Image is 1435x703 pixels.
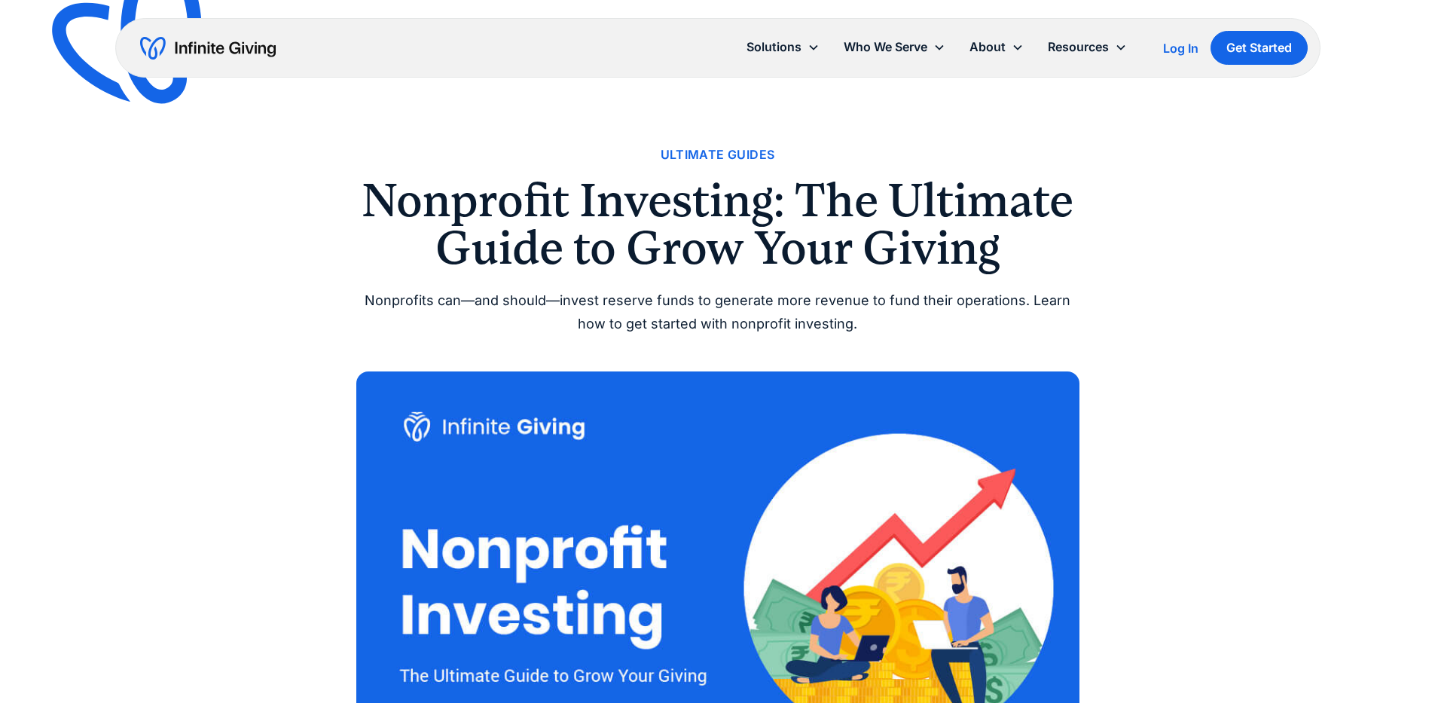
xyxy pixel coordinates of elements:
div: Solutions [734,31,832,63]
a: Log In [1163,39,1198,57]
a: Get Started [1211,31,1308,65]
div: Who We Serve [832,31,957,63]
div: About [969,37,1006,57]
div: Who We Serve [844,37,927,57]
div: Log In [1163,42,1198,54]
a: home [140,36,276,60]
div: Resources [1036,31,1139,63]
div: Solutions [747,37,801,57]
div: Nonprofits can—and should—invest reserve funds to generate more revenue to fund their operations.... [356,289,1079,335]
div: Resources [1048,37,1109,57]
a: Ultimate Guides [661,145,775,165]
div: About [957,31,1036,63]
h1: Nonprofit Investing: The Ultimate Guide to Grow Your Giving [356,177,1079,271]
